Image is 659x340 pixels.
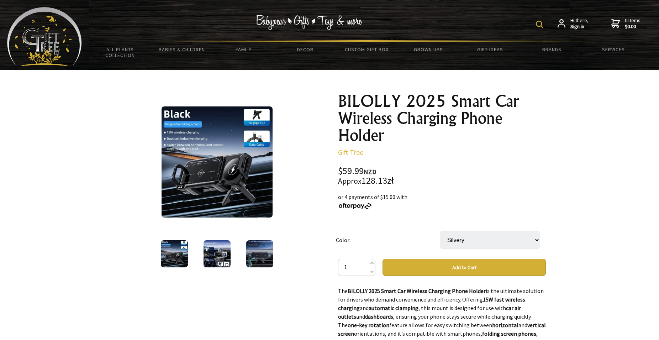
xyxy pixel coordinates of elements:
[583,42,644,57] a: Services
[338,176,362,186] small: Approx
[162,106,273,218] img: BILOLLY 2025 Smart Car Wireless Charging Phone Holder
[492,321,518,329] strong: horizontal
[482,330,536,337] strong: folding screen phones
[459,42,521,57] a: Gift Ideas
[336,221,440,259] td: Color:
[336,42,397,57] a: Custom Gift Box
[338,203,372,209] img: Afterpay
[570,17,589,30] span: Hi there,
[338,167,546,185] div: $59.99 128.13zł
[89,42,151,63] a: All Plants Collection
[521,42,582,57] a: Brands
[625,23,640,30] strong: $0.00
[369,304,418,312] strong: automatic clamping
[383,259,546,276] button: Add to Cart
[7,7,82,66] img: Babyware - Gifts - Toys and more...
[151,42,212,57] a: Babies & Children
[365,313,393,320] strong: dashboards
[161,240,188,267] img: BILOLLY 2025 Smart Car Wireless Charging Phone Holder
[611,17,640,30] a: 0 items$0.00
[558,17,589,30] a: Hi there,Sign in
[204,240,231,267] img: BILOLLY 2025 Smart Car Wireless Charging Phone Holder
[213,42,274,57] a: Family
[536,21,543,28] img: product search
[338,148,363,157] a: Gift Tree
[398,42,459,57] a: Grown Ups
[570,23,589,30] strong: Sign in
[246,240,273,267] img: BILOLLY 2025 Smart Car Wireless Charging Phone Holder
[274,42,336,57] a: Decor
[255,15,362,30] img: Babywear - Gifts - Toys & more
[364,168,376,176] span: NZD
[348,321,389,329] strong: one-key rotation
[338,93,546,144] h1: BILOLLY 2025 Smart Car Wireless Charging Phone Holder
[625,17,640,30] span: 0 items
[338,193,546,210] div: or 4 payments of $15.00 with
[348,287,486,294] strong: BILOLLY 2025 Smart Car Wireless Charging Phone Holder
